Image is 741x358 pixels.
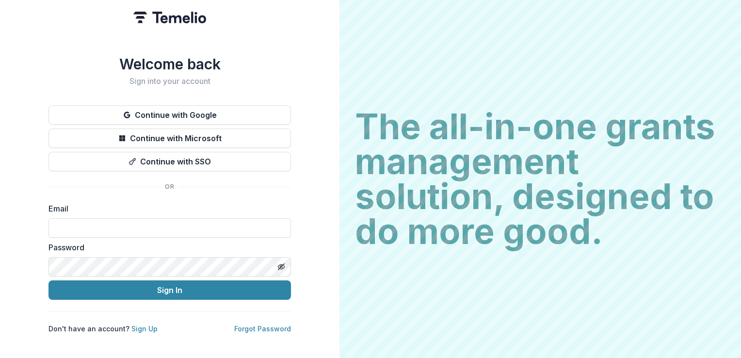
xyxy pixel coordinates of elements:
h2: Sign into your account [48,77,291,86]
label: Email [48,203,285,214]
img: Temelio [133,12,206,23]
button: Sign In [48,280,291,300]
button: Continue with Google [48,105,291,125]
h1: Welcome back [48,55,291,73]
p: Don't have an account? [48,324,158,334]
a: Forgot Password [234,325,291,333]
a: Sign Up [131,325,158,333]
button: Toggle password visibility [274,259,289,275]
button: Continue with SSO [48,152,291,171]
label: Password [48,242,285,253]
button: Continue with Microsoft [48,129,291,148]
